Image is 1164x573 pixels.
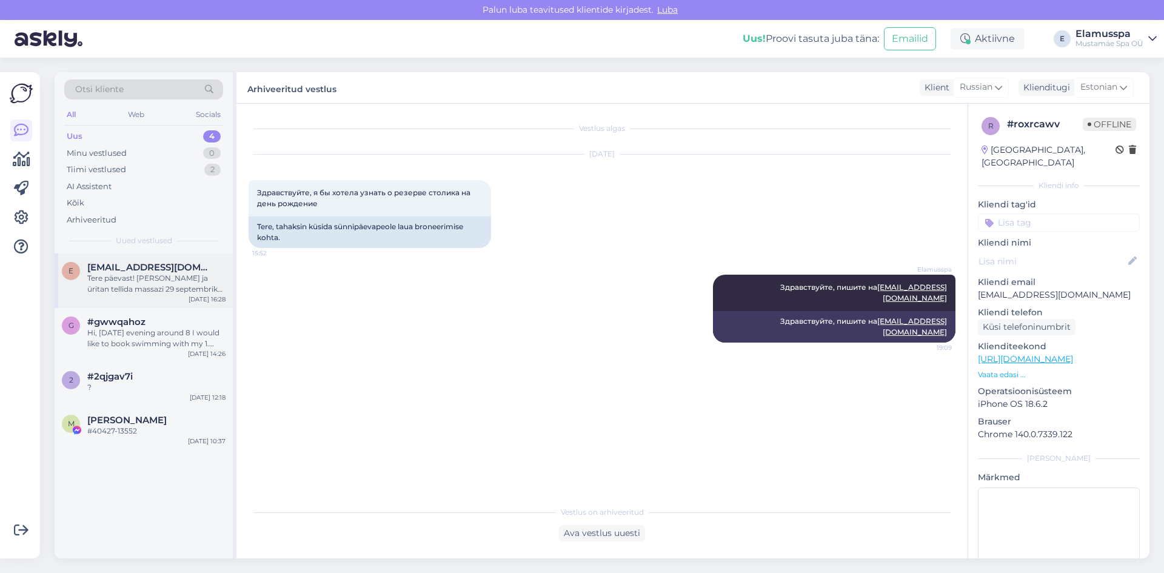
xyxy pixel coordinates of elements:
p: Kliendi nimi [978,236,1140,249]
div: Mustamäe Spa OÜ [1075,39,1143,49]
div: #40427-13552 [87,426,226,437]
span: 19:09 [906,343,952,352]
div: [DATE] 16:28 [189,295,226,304]
span: M [68,419,75,428]
div: Uus [67,130,82,142]
div: # roxrcawv [1007,117,1083,132]
input: Lisa tag [978,213,1140,232]
p: Märkmed [978,471,1140,484]
span: Здравствуйте, я бы хотела узнать о резерве столика на день рождение [257,188,472,208]
label: Arhiveeritud vestlus [247,79,336,96]
div: 4 [203,130,221,142]
span: Otsi kliente [75,83,124,96]
input: Lisa nimi [978,255,1126,268]
div: [DATE] 14:26 [188,349,226,358]
span: r [988,121,994,130]
p: Chrome 140.0.7339.122 [978,428,1140,441]
div: 2 [204,164,221,176]
b: Uus! [743,33,766,44]
span: g [69,321,74,330]
p: Vaata edasi ... [978,369,1140,380]
span: Russian [960,81,992,94]
span: emme35@mail.ru [87,262,213,273]
span: Estonian [1080,81,1117,94]
button: Emailid [884,27,936,50]
div: [DATE] [249,149,955,159]
div: Здравствуйте, пишите на [713,311,955,343]
p: Klienditeekond [978,340,1140,353]
a: [URL][DOMAIN_NAME] [978,354,1073,364]
span: Uued vestlused [116,235,172,246]
span: e [69,266,73,275]
div: Aktiivne [951,28,1025,50]
div: [DATE] 12:18 [190,393,226,402]
a: ElamusspaMustamäe Spa OÜ [1075,29,1157,49]
div: Klienditugi [1018,81,1070,94]
div: Proovi tasuta juba täna: [743,32,879,46]
div: Tiimi vestlused [67,164,126,176]
p: Kliendi tag'id [978,198,1140,211]
p: Operatsioonisüsteem [978,385,1140,398]
p: iPhone OS 18.6.2 [978,398,1140,410]
div: Web [125,107,147,122]
span: Vestlus on arhiveeritud [561,507,644,518]
div: [GEOGRAPHIC_DATA], [GEOGRAPHIC_DATA] [982,144,1115,169]
div: Tere päevast! [PERSON_NAME] ja üritan tellida massazi 29 septembriks [PERSON_NAME] 14. Täidan kõi... [87,273,226,295]
div: ? [87,382,226,393]
span: Marina Saar [87,415,167,426]
div: Minu vestlused [67,147,127,159]
div: Arhiveeritud [67,214,116,226]
a: [EMAIL_ADDRESS][DOMAIN_NAME] [877,283,947,303]
div: Klient [920,81,949,94]
span: 15:52 [252,249,298,258]
div: Socials [193,107,223,122]
span: #gwwqahoz [87,317,145,327]
div: E [1054,30,1071,47]
span: #2qjgav7i [87,371,133,382]
div: Küsi telefoninumbrit [978,319,1075,335]
p: [EMAIL_ADDRESS][DOMAIN_NAME] [978,289,1140,301]
div: Vestlus algas [249,123,955,134]
span: Luba [654,4,681,15]
div: Ava vestlus uuesti [559,525,645,541]
span: 2 [69,375,73,384]
div: Hi, [DATE] evening around 8 I would like to book swimming with my 1.[DEMOGRAPHIC_DATA] baby. Wher... [87,327,226,349]
div: Tere, tahaksin küsida sünnipäevapeole laua broneerimise kohta. [249,216,491,248]
span: Здравствуйте, пишите на [780,283,947,303]
p: Brauser [978,415,1140,428]
p: Kliendi telefon [978,306,1140,319]
img: Askly Logo [10,82,33,105]
div: All [64,107,78,122]
p: Kliendi email [978,276,1140,289]
span: Offline [1083,118,1136,131]
div: Elamusspa [1075,29,1143,39]
div: AI Assistent [67,181,112,193]
div: [DATE] 10:37 [188,437,226,446]
div: 0 [203,147,221,159]
div: Kõik [67,197,84,209]
a: [EMAIL_ADDRESS][DOMAIN_NAME] [877,317,947,337]
div: [PERSON_NAME] [978,453,1140,464]
div: Kliendi info [978,180,1140,191]
span: Elamusspa [906,265,952,274]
